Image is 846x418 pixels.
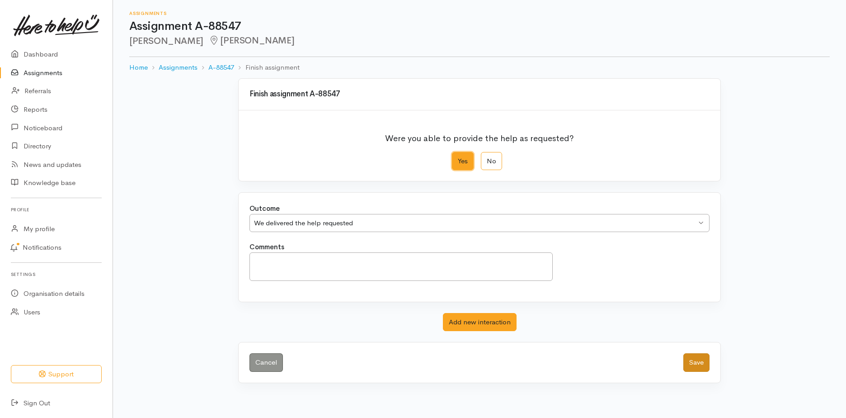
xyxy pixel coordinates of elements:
[254,218,696,228] div: We delivered the help requested
[11,204,102,216] h6: Profile
[385,127,574,145] p: Were you able to provide the help as requested?
[129,62,148,73] a: Home
[234,62,299,73] li: Finish assignment
[11,268,102,280] h6: Settings
[129,20,830,33] h1: Assignment A-88547
[443,313,517,332] button: Add new interaction
[249,353,283,372] a: Cancel
[452,152,474,171] label: Yes
[209,35,294,46] span: [PERSON_NAME]
[129,36,830,46] h2: [PERSON_NAME]
[249,242,284,252] label: Comments
[249,204,280,214] label: Outcome
[129,57,830,78] nav: breadcrumb
[208,62,234,73] a: A-88547
[129,11,830,16] h6: Assignments
[159,62,197,73] a: Assignments
[683,353,710,372] button: Save
[481,152,502,171] label: No
[11,365,102,384] button: Support
[249,90,710,99] h3: Finish assignment A-88547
